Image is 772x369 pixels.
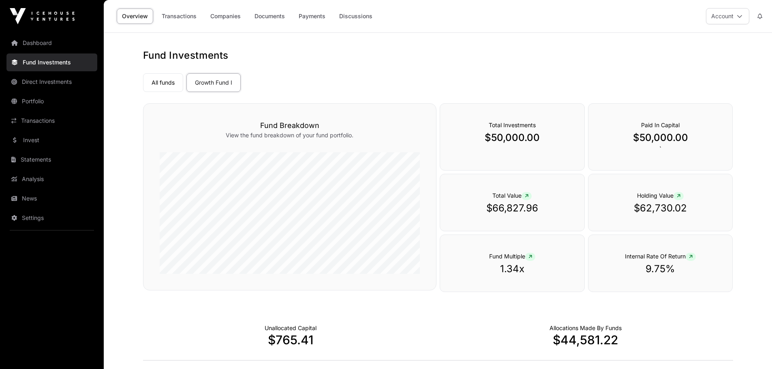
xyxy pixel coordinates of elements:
[456,131,568,144] p: $50,000.00
[6,151,97,169] a: Statements
[456,262,568,275] p: 1.34x
[334,9,378,24] a: Discussions
[6,92,97,110] a: Portfolio
[10,8,75,24] img: Icehouse Ventures Logo
[6,73,97,91] a: Direct Investments
[489,253,535,260] span: Fund Multiple
[293,9,331,24] a: Payments
[6,131,97,149] a: Invest
[156,9,202,24] a: Transactions
[205,9,246,24] a: Companies
[605,131,716,144] p: $50,000.00
[186,73,241,92] a: Growth Fund I
[160,120,420,131] h3: Fund Breakdown
[143,333,438,347] p: $765.41
[6,53,97,71] a: Fund Investments
[6,209,97,227] a: Settings
[6,112,97,130] a: Transactions
[143,49,733,62] h1: Fund Investments
[117,9,153,24] a: Overview
[160,131,420,139] p: View the fund breakdown of your fund portfolio.
[588,103,733,171] div: `
[492,192,532,199] span: Total Value
[637,192,684,199] span: Holding Value
[143,73,183,92] a: All funds
[605,262,716,275] p: 9.75%
[438,333,733,347] p: $44,581.22
[489,122,536,128] span: Total Investments
[605,202,716,215] p: $62,730.02
[550,324,622,332] p: Capital Deployed Into Companies
[456,202,568,215] p: $66,827.96
[265,324,316,332] p: Cash not yet allocated
[6,170,97,188] a: Analysis
[706,8,749,24] button: Account
[249,9,290,24] a: Documents
[6,190,97,207] a: News
[625,253,696,260] span: Internal Rate Of Return
[641,122,680,128] span: Paid In Capital
[6,34,97,52] a: Dashboard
